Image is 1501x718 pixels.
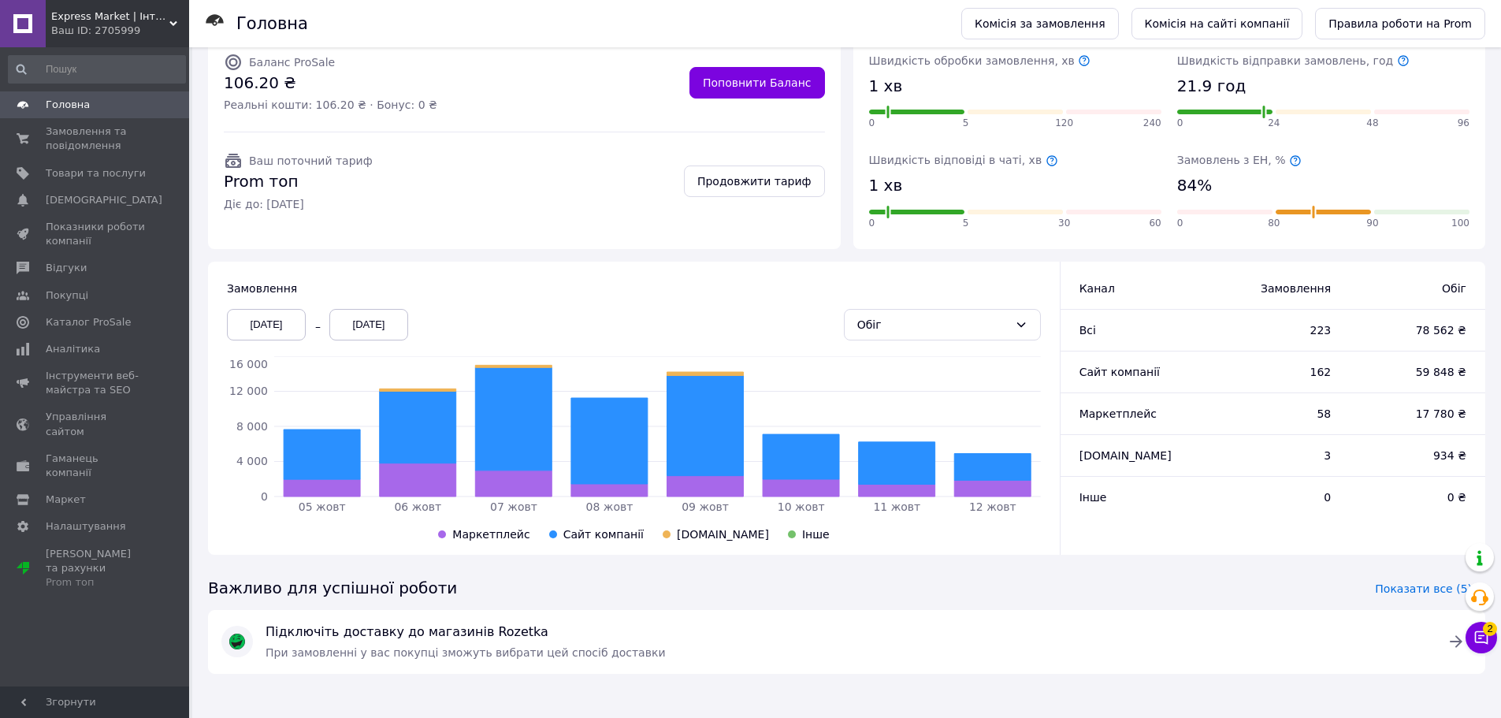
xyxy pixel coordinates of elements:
span: 120 [1055,117,1073,130]
span: Замовлення та повідомлення [46,125,146,153]
div: Prom топ [46,575,146,590]
span: Інструменти веб-майстра та SEO [46,369,146,397]
span: Express Market | Інтернет Магазин | ex-market.com.ua [51,9,169,24]
tspan: 12 жовт [969,500,1016,513]
h1: Головна [236,14,308,33]
tspan: 05 жовт [299,500,346,513]
span: Інше [1079,491,1107,504]
span: 0 [1220,489,1331,505]
tspan: 08 жовт [586,500,633,513]
span: Ваш поточний тариф [249,154,373,167]
span: 48 [1366,117,1378,130]
span: Важливо для успішної роботи [208,577,457,600]
a: Комісія за замовлення [961,8,1119,39]
span: 17 780 ₴ [1362,406,1466,422]
span: Сайт компанії [1079,366,1160,378]
span: 80 [1268,217,1280,230]
span: Маркет [46,493,86,507]
span: 0 [869,117,875,130]
span: Замовлення [1220,281,1331,296]
span: 240 [1143,117,1161,130]
a: Продовжити тариф [684,166,825,197]
tspan: 16 000 [229,358,268,370]
tspan: 11 жовт [873,500,920,513]
span: Відгуки [46,261,87,275]
span: Інше [802,528,830,541]
span: 223 [1220,322,1331,338]
span: 0 [869,217,875,230]
span: 100 [1451,217,1469,230]
a: Підключіть доставку до магазинів RozetkaПри замовленні у вас покупці зможуть вибрати цей спосіб д... [208,610,1485,674]
span: Налаштування [46,519,126,534]
tspan: 0 [261,490,268,503]
span: Показати все (5) [1375,581,1472,597]
span: Всi [1079,324,1096,337]
div: Обіг [857,316,1009,333]
span: 21.9 год [1177,75,1246,98]
span: Баланс ProSale [249,56,335,69]
span: 58 [1220,406,1331,422]
span: [PERSON_NAME] та рахунки [46,547,146,590]
span: Prom топ [224,170,373,193]
span: Маркетплейс [1079,407,1157,420]
span: Замовлень з ЕН, % [1177,154,1302,166]
span: [DEMOGRAPHIC_DATA] [46,193,162,207]
div: [DATE] [227,309,306,340]
span: 1 хв [869,75,903,98]
button: Чат з покупцем2 [1466,622,1497,653]
a: Комісія на сайті компанії [1131,8,1303,39]
span: 5 [963,217,969,230]
span: Швидкість обробки замовлення, хв [869,54,1091,67]
span: 96 [1458,117,1469,130]
span: 162 [1220,364,1331,380]
tspan: 12 000 [229,385,268,397]
span: 24 [1268,117,1280,130]
div: [DATE] [329,309,408,340]
span: Аналітика [46,342,100,356]
tspan: 4 000 [236,455,268,467]
span: Сайт компанії [563,528,644,541]
tspan: 8 000 [236,420,268,433]
span: Канал [1079,282,1115,295]
span: 0 ₴ [1362,489,1466,505]
span: 59 848 ₴ [1362,364,1466,380]
span: Діє до: [DATE] [224,196,373,212]
span: [DOMAIN_NAME] [1079,449,1172,462]
span: 30 [1058,217,1070,230]
span: 2 [1483,622,1497,636]
span: 934 ₴ [1362,448,1466,463]
a: Правила роботи на Prom [1315,8,1485,39]
a: Поповнити Баланс [689,67,825,99]
span: Покупці [46,288,88,303]
span: 0 [1177,217,1183,230]
span: Швидкість відповіді в чаті, хв [869,154,1058,166]
span: Товари та послуги [46,166,146,180]
span: Каталог ProSale [46,315,131,329]
span: Гаманець компанії [46,452,146,480]
span: 1 хв [869,174,903,197]
span: Обіг [1362,281,1466,296]
span: 78 562 ₴ [1362,322,1466,338]
span: Замовлення [227,282,297,295]
tspan: 09 жовт [682,500,729,513]
span: Маркетплейс [452,528,529,541]
span: Реальні кошти: 106.20 ₴ · Бонус: 0 ₴ [224,97,437,113]
span: 90 [1366,217,1378,230]
span: Показники роботи компанії [46,220,146,248]
span: 84% [1177,174,1212,197]
span: При замовленні у вас покупці зможуть вибрати цей спосіб доставки [266,646,666,659]
input: Пошук [8,55,186,84]
tspan: 07 жовт [490,500,537,513]
span: 106.20 ₴ [224,72,437,95]
tspan: 06 жовт [394,500,441,513]
span: 3 [1220,448,1331,463]
tspan: 10 жовт [778,500,825,513]
span: Головна [46,98,90,112]
span: Підключіть доставку до магазинів Rozetka [266,623,1428,642]
span: 0 [1177,117,1183,130]
span: Управління сайтом [46,410,146,438]
span: 5 [963,117,969,130]
span: 60 [1149,217,1161,230]
span: Швидкість відправки замовлень, год [1177,54,1410,67]
div: Ваш ID: 2705999 [51,24,189,38]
